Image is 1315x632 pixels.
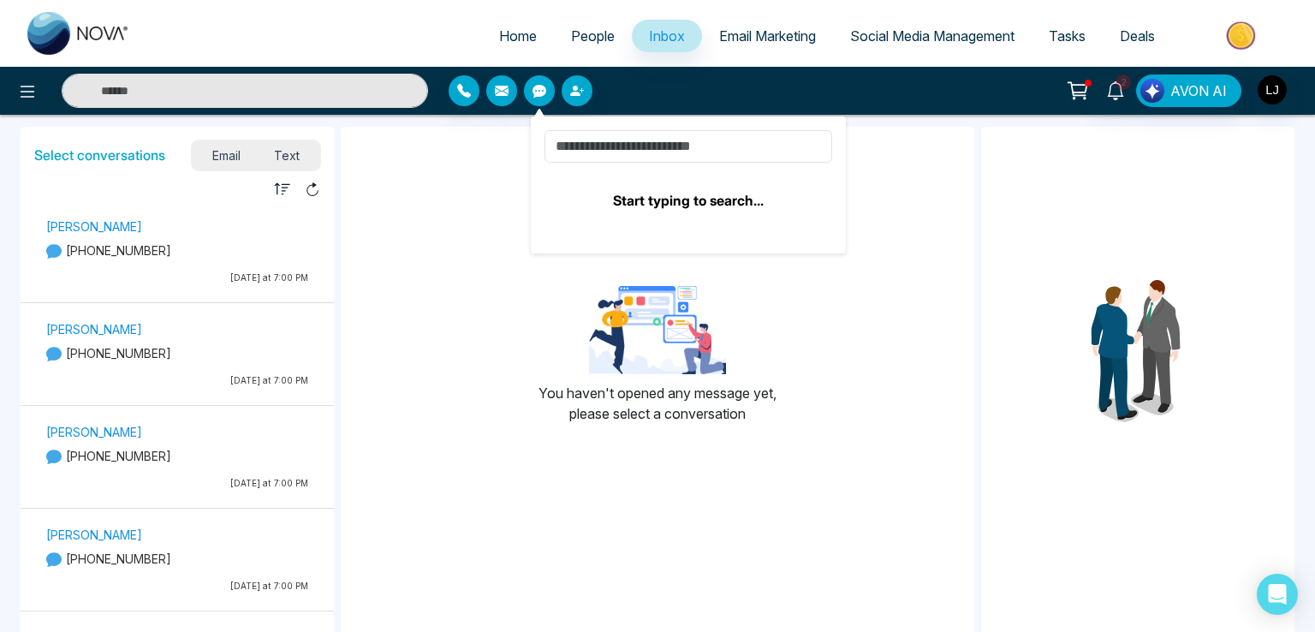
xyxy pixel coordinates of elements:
img: landing-page-for-google-ads-3.png [589,286,726,374]
p: [PHONE_NUMBER] [46,550,308,568]
img: User Avatar [1258,75,1287,104]
p: [DATE] at 7:00 PM [46,374,308,387]
a: People [554,20,632,52]
p: [PERSON_NAME] [46,320,308,338]
span: Social Media Management [850,27,1015,45]
span: Email Marketing [719,27,816,45]
div: Open Intercom Messenger [1257,574,1298,615]
span: People [571,27,615,45]
a: Inbox [632,20,702,52]
span: Tasks [1049,27,1086,45]
a: 2 [1095,75,1136,104]
img: Nova CRM Logo [27,12,130,55]
p: [DATE] at 7:00 PM [46,477,308,490]
a: Home [482,20,554,52]
h5: Select conversations [34,147,165,164]
a: Deals [1103,20,1172,52]
img: Market-place.gif [1181,16,1305,55]
span: Deals [1120,27,1155,45]
span: 2 [1116,75,1131,90]
img: Lead Flow [1140,79,1164,103]
span: Inbox [649,27,685,45]
span: Text [258,144,318,167]
span: Email [195,144,258,167]
a: Social Media Management [833,20,1032,52]
p: [PERSON_NAME] [46,526,308,544]
b: Start typing to search... [613,192,764,209]
p: [PHONE_NUMBER] [46,241,308,259]
p: [PERSON_NAME] [46,218,308,236]
p: [DATE] at 7:00 PM [46,271,308,284]
button: AVON AI [1136,75,1241,107]
p: [PERSON_NAME] [46,423,308,441]
p: [DATE] at 7:00 PM [46,580,308,593]
span: Home [499,27,537,45]
span: AVON AI [1170,80,1227,101]
p: [PHONE_NUMBER] [46,344,308,362]
p: [PHONE_NUMBER] [46,447,308,465]
a: Tasks [1032,20,1103,52]
p: You haven't opened any message yet, please select a conversation [538,383,777,424]
a: Email Marketing [702,20,833,52]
